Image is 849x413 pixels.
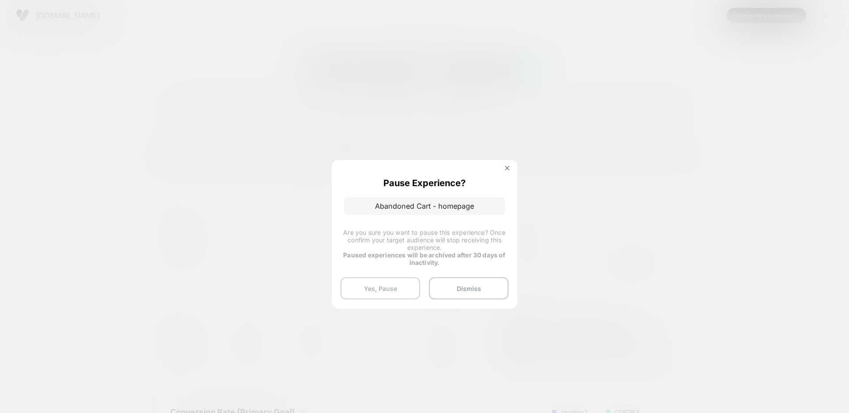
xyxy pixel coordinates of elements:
button: Yes, Pause [340,277,420,299]
button: Dismiss [429,277,509,299]
strong: Paused experiences will be archived after 30 days of inactivity. [343,251,505,266]
p: Pause Experience? [383,178,466,188]
img: close [505,166,509,170]
p: Abandoned Cart - homepage [344,197,505,215]
span: Are you sure you want to pause this experience? Once confirm your target audience will stop recei... [343,229,505,251]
